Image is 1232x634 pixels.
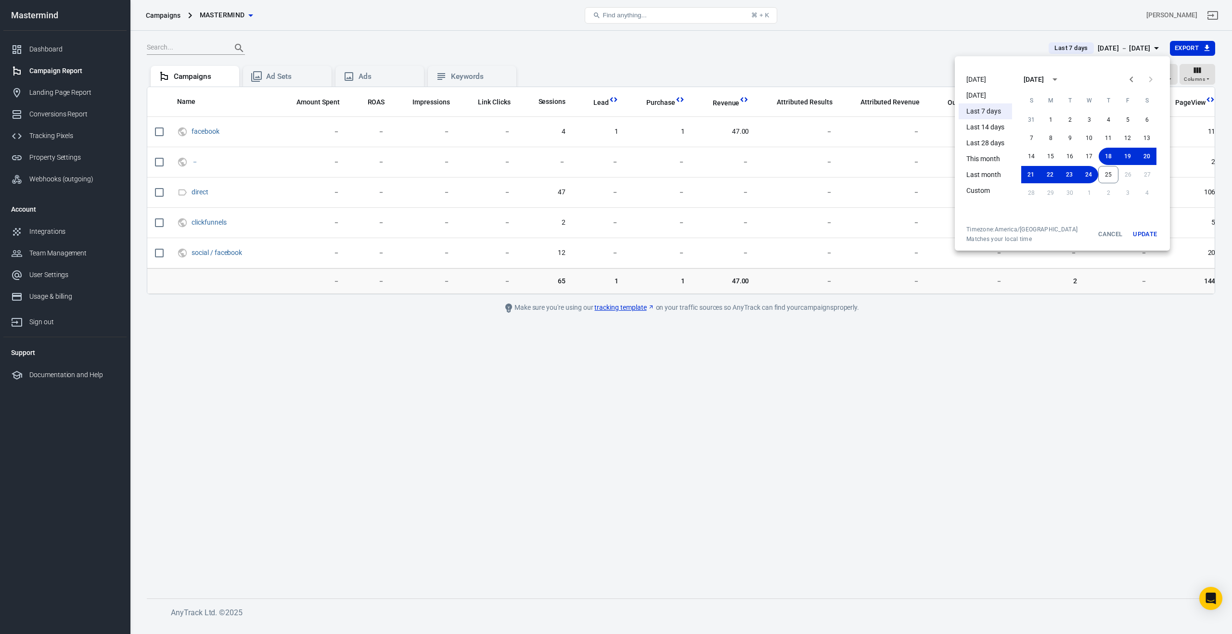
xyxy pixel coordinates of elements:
[1138,91,1155,110] span: Saturday
[959,183,1012,199] li: Custom
[1137,148,1156,165] button: 20
[1099,148,1118,165] button: 18
[1118,111,1137,128] button: 5
[959,167,1012,183] li: Last month
[1023,91,1040,110] span: Sunday
[1099,129,1118,147] button: 11
[959,151,1012,167] li: This month
[1041,111,1060,128] button: 1
[1079,166,1098,183] button: 24
[1118,129,1137,147] button: 12
[1079,148,1099,165] button: 17
[1021,166,1040,183] button: 21
[1119,91,1136,110] span: Friday
[1122,70,1141,89] button: Previous month
[1041,148,1060,165] button: 15
[966,235,1078,243] span: Matches your local time
[1040,166,1060,183] button: 22
[1022,148,1041,165] button: 14
[1061,91,1078,110] span: Tuesday
[959,72,1012,88] li: [DATE]
[1060,111,1079,128] button: 2
[1042,91,1059,110] span: Monday
[1095,226,1126,243] button: Cancel
[1099,111,1118,128] button: 4
[959,119,1012,135] li: Last 14 days
[1098,166,1118,183] button: 25
[1047,71,1063,88] button: calendar view is open, switch to year view
[1060,129,1079,147] button: 9
[1079,111,1099,128] button: 3
[1060,166,1079,183] button: 23
[959,103,1012,119] li: Last 7 days
[1022,129,1041,147] button: 7
[1100,91,1117,110] span: Thursday
[1022,111,1041,128] button: 31
[1080,91,1098,110] span: Wednesday
[1118,148,1137,165] button: 19
[1060,148,1079,165] button: 16
[1079,129,1099,147] button: 10
[966,226,1078,233] div: Timezone: America/[GEOGRAPHIC_DATA]
[1137,129,1156,147] button: 13
[1199,587,1222,610] div: Open Intercom Messenger
[959,135,1012,151] li: Last 28 days
[1137,111,1156,128] button: 6
[1041,129,1060,147] button: 8
[1024,75,1044,85] div: [DATE]
[959,88,1012,103] li: [DATE]
[1129,226,1160,243] button: Update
